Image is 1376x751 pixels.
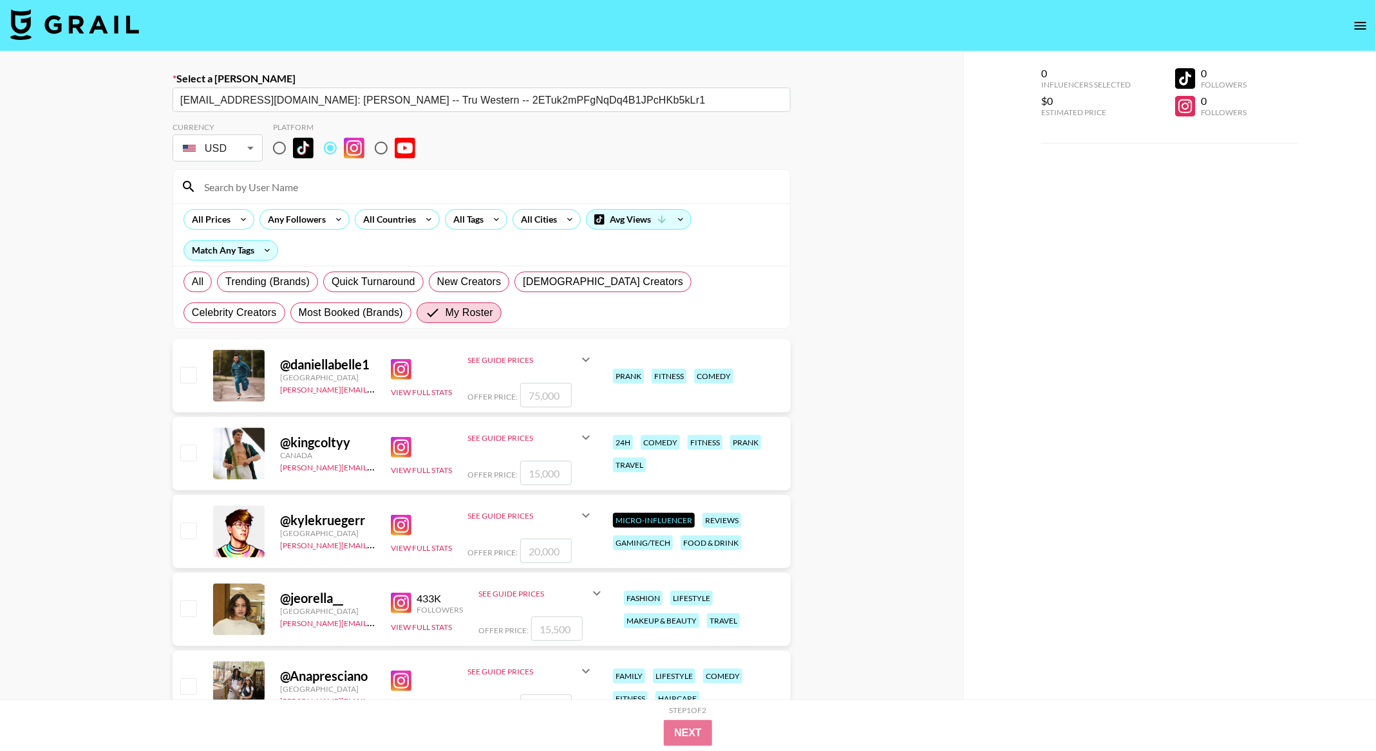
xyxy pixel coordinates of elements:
[280,616,471,628] a: [PERSON_NAME][EMAIL_ADDRESS][DOMAIN_NAME]
[520,694,572,719] input: 4,000
[391,359,411,380] img: Instagram
[417,605,463,615] div: Followers
[520,461,572,485] input: 15,000
[702,513,741,528] div: reviews
[703,669,742,683] div: comedy
[681,535,741,550] div: food & drink
[624,613,699,628] div: makeup & beauty
[694,369,733,384] div: comedy
[520,383,572,407] input: 75,000
[280,373,375,382] div: [GEOGRAPHIC_DATA]
[688,435,722,450] div: fitness
[520,539,572,563] input: 20,000
[707,613,740,628] div: travel
[613,535,673,550] div: gaming/tech
[391,671,411,691] img: Instagram
[478,589,589,598] div: See Guide Prices
[280,434,375,450] div: @ kingcoltyy
[653,669,695,683] div: lifestyle
[467,667,578,676] div: See Guide Prices
[1041,67,1131,80] div: 0
[730,435,761,450] div: prank
[391,622,452,632] button: View Full Stats
[467,433,578,443] div: See Guide Prices
[467,422,594,453] div: See Guide Prices
[391,515,411,535] img: Instagram
[652,369,686,384] div: fitness
[192,305,277,320] span: Celebrity Creators
[613,435,633,450] div: 24h
[587,210,691,229] div: Avg Views
[175,137,260,160] div: USD
[613,458,646,472] div: travel
[293,138,314,158] img: TikTok
[613,369,644,384] div: prank
[184,241,278,260] div: Match Any Tags
[395,138,415,158] img: YouTube
[391,699,452,709] button: View Full Stats
[467,656,594,687] div: See Guide Prices
[467,344,594,375] div: See Guide Prices
[1201,67,1247,80] div: 0
[523,274,683,290] span: [DEMOGRAPHIC_DATA] Creators
[613,691,648,706] div: fitness
[280,357,375,373] div: @ daniellabelle1
[670,705,707,715] div: Step 1 of 2
[417,592,463,605] div: 433K
[280,460,471,472] a: [PERSON_NAME][EMAIL_ADDRESS][DOMAIN_NAME]
[513,210,560,229] div: All Cities
[1041,80,1131,89] div: Influencers Selected
[467,548,518,557] span: Offer Price:
[280,590,375,606] div: @ jeorella__
[299,305,403,320] span: Most Booked (Brands)
[446,210,486,229] div: All Tags
[280,538,471,550] a: [PERSON_NAME][EMAIL_ADDRESS][DOMAIN_NAME]
[478,626,529,635] span: Offer Price:
[391,593,411,613] img: Instagram
[196,176,782,197] input: Search by User Name
[280,450,375,460] div: Canada
[1348,13,1373,39] button: open drawer
[1041,107,1131,117] div: Estimated Price
[391,465,452,475] button: View Full Stats
[641,435,680,450] div: comedy
[280,512,375,528] div: @ kylekruegerr
[1201,80,1247,89] div: Followers
[391,387,452,397] button: View Full Stats
[10,9,139,40] img: Grail Talent
[184,210,233,229] div: All Prices
[664,720,712,746] button: Next
[478,578,605,609] div: See Guide Prices
[391,437,411,458] img: Instagram
[467,470,518,479] span: Offer Price:
[467,500,594,531] div: See Guide Prices
[613,669,645,683] div: family
[1201,107,1247,117] div: Followers
[173,72,791,85] label: Select a [PERSON_NAME]
[192,274,203,290] span: All
[280,684,375,694] div: [GEOGRAPHIC_DATA]
[1041,95,1131,107] div: $0
[344,138,364,158] img: Instagram
[280,382,471,394] a: [PERSON_NAME][EMAIL_ADDRESS][DOMAIN_NAME]
[332,274,415,290] span: Quick Turnaround
[446,305,493,320] span: My Roster
[225,274,310,290] span: Trending (Brands)
[670,591,713,606] div: lifestyle
[655,691,699,706] div: haircare
[260,210,328,229] div: Any Followers
[280,606,375,616] div: [GEOGRAPHIC_DATA]
[391,543,452,553] button: View Full Stats
[624,591,663,606] div: fashion
[467,355,578,365] div: See Guide Prices
[355,210,419,229] div: All Countries
[467,511,578,521] div: See Guide Prices
[437,274,502,290] span: New Creators
[280,668,375,684] div: @ Anapresciano
[273,122,426,132] div: Platform
[613,513,695,528] div: Micro-Influencer
[531,617,583,641] input: 15,500
[173,122,263,132] div: Currency
[467,392,518,402] span: Offer Price:
[1201,95,1247,107] div: 0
